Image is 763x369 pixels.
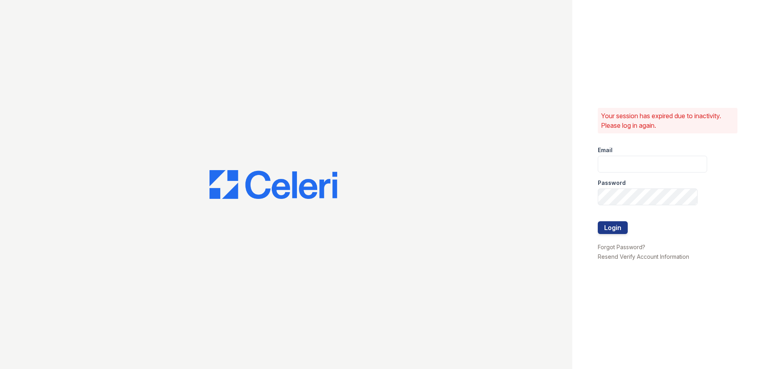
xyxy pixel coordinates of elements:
[598,146,613,154] label: Email
[598,253,689,260] a: Resend Verify Account Information
[598,244,645,250] a: Forgot Password?
[598,221,628,234] button: Login
[598,179,626,187] label: Password
[210,170,337,199] img: CE_Logo_Blue-a8612792a0a2168367f1c8372b55b34899dd931a85d93a1a3d3e32e68fde9ad4.png
[601,111,734,130] p: Your session has expired due to inactivity. Please log in again.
